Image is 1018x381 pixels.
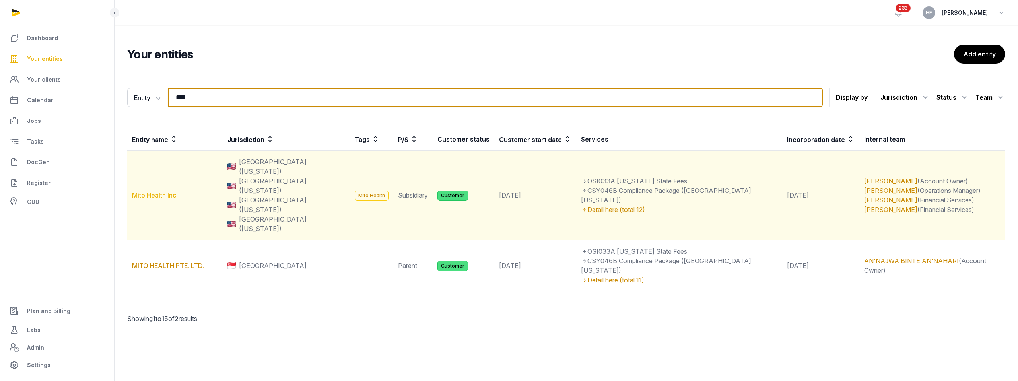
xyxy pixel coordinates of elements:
[880,91,930,104] div: Jurisdiction
[27,306,70,316] span: Plan and Billing
[433,128,494,151] th: Customer status
[6,173,108,192] a: Register
[576,128,782,151] th: Services
[6,91,108,110] a: Calendar
[27,325,41,335] span: Labs
[864,256,1001,275] div: (Account Owner)
[864,195,1001,205] div: (Financial Services)
[6,356,108,375] a: Settings
[782,240,859,292] td: [DATE]
[494,240,576,292] td: [DATE]
[239,157,345,176] span: [GEOGRAPHIC_DATA] ([US_STATE])
[393,151,433,240] td: Subsidiary
[161,315,168,323] span: 15
[923,6,935,19] button: HF
[581,257,751,274] span: CSY046B Compliance Package ([GEOGRAPHIC_DATA] [US_STATE])
[864,257,959,265] a: AN'NAJWA BINTE AN'NAHARI
[864,196,917,204] a: [PERSON_NAME]
[27,95,53,105] span: Calendar
[27,197,39,207] span: CDD
[581,247,687,255] span: OSI033A [US_STATE] State Fees
[239,261,307,270] span: [GEOGRAPHIC_DATA]
[896,4,911,12] span: 233
[239,195,345,214] span: [GEOGRAPHIC_DATA] ([US_STATE])
[864,206,917,214] a: [PERSON_NAME]
[27,75,61,84] span: Your clients
[27,137,44,146] span: Tasks
[132,262,204,270] a: MITO HEALTH PTE. LTD.
[975,91,1005,104] div: Team
[437,190,468,201] span: Customer
[836,91,868,104] p: Display by
[494,128,576,151] th: Customer start date
[936,91,969,104] div: Status
[581,205,777,214] div: Detail here (total 12)
[239,176,345,195] span: [GEOGRAPHIC_DATA] ([US_STATE])
[864,186,1001,195] div: (Operations Manager)
[942,8,988,17] span: [PERSON_NAME]
[27,116,41,126] span: Jobs
[864,187,917,194] a: [PERSON_NAME]
[132,191,178,199] a: Mito Health Inc.
[864,205,1001,214] div: (Financial Services)
[175,315,179,323] span: 2
[27,343,44,352] span: Admin
[6,340,108,356] a: Admin
[954,45,1005,64] a: Add entity
[782,128,859,151] th: Incorporation date
[6,321,108,340] a: Labs
[350,128,393,151] th: Tags
[926,10,932,15] span: HF
[437,261,468,271] span: Customer
[6,29,108,48] a: Dashboard
[581,177,687,185] span: OSI033A [US_STATE] State Fees
[859,128,1005,151] th: Internal team
[581,187,751,204] span: CSY046B Compliance Package ([GEOGRAPHIC_DATA] [US_STATE])
[864,177,917,185] a: [PERSON_NAME]
[6,49,108,68] a: Your entities
[6,153,108,172] a: DocGen
[6,111,108,130] a: Jobs
[393,128,433,151] th: P/S
[6,194,108,210] a: CDD
[27,360,51,370] span: Settings
[127,304,337,333] p: Showing to of results
[127,128,223,151] th: Entity name
[127,47,954,61] h2: Your entities
[27,157,50,167] span: DocGen
[581,275,777,285] div: Detail here (total 11)
[6,132,108,151] a: Tasks
[153,315,155,323] span: 1
[355,190,389,201] span: Mito Health
[223,128,350,151] th: Jurisdiction
[239,214,345,233] span: [GEOGRAPHIC_DATA] ([US_STATE])
[27,178,51,188] span: Register
[27,54,63,64] span: Your entities
[782,151,859,240] td: [DATE]
[393,240,433,292] td: Parent
[27,33,58,43] span: Dashboard
[864,176,1001,186] div: (Account Owner)
[6,301,108,321] a: Plan and Billing
[494,151,576,240] td: [DATE]
[127,88,168,107] button: Entity
[6,70,108,89] a: Your clients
